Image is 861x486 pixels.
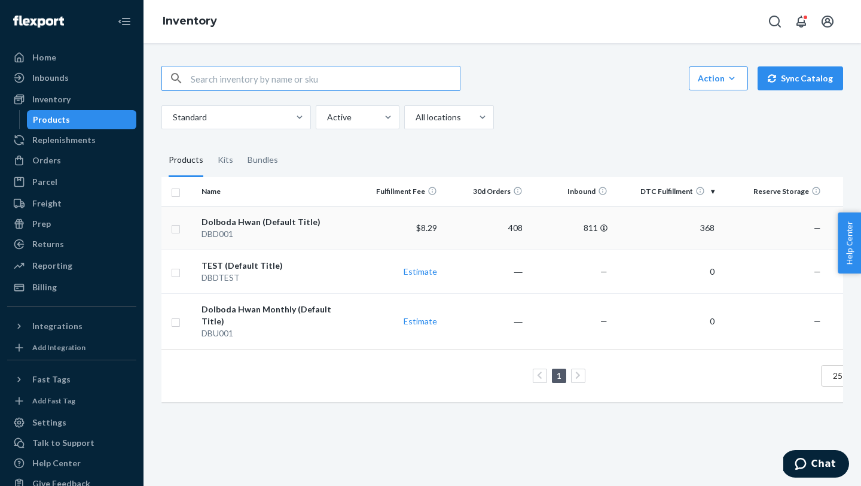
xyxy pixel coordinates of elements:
[218,144,233,177] div: Kits
[32,457,81,469] div: Help Center
[689,66,748,90] button: Action
[814,223,821,233] span: —
[172,111,173,123] input: Standard
[527,206,613,250] td: 811
[7,278,136,297] a: Billing
[32,396,75,406] div: Add Fast Tag
[7,454,136,473] a: Help Center
[201,272,352,284] div: DBDTEST
[698,72,739,84] div: Action
[32,72,69,84] div: Inbounds
[7,151,136,170] a: Orders
[112,10,136,34] button: Close Navigation
[326,111,327,123] input: Active
[13,16,64,28] img: Flexport logo
[32,134,96,146] div: Replenishments
[612,293,719,349] td: 0
[32,437,94,449] div: Talk to Support
[32,373,71,385] div: Fast Tags
[7,433,136,452] button: Talk to Support
[32,154,61,166] div: Orders
[719,177,826,206] th: Reserve Storage
[32,417,66,429] div: Settings
[7,130,136,150] a: Replenishments
[191,66,460,90] input: Search inventory by name or sku
[201,260,352,272] div: TEST (Default Title)
[816,10,839,34] button: Open account menu
[600,266,607,277] span: —
[600,316,607,326] span: —
[527,177,613,206] th: Inbound
[404,316,437,326] a: Estimate
[7,341,136,355] a: Add Integration
[201,228,352,240] div: DBD001
[404,266,437,277] a: Estimate
[442,177,527,206] th: 30d Orders
[32,176,57,188] div: Parcel
[33,114,70,126] div: Products
[32,93,71,105] div: Inventory
[814,266,821,277] span: —
[357,177,442,206] th: Fulfillment Fee
[32,198,62,209] div: Freight
[7,394,136,408] a: Add Fast Tag
[789,10,813,34] button: Open notifications
[814,316,821,326] span: —
[248,144,278,177] div: Bundles
[32,320,83,332] div: Integrations
[838,212,861,274] button: Help Center
[197,177,356,206] th: Name
[153,4,227,39] ol: breadcrumbs
[32,342,86,353] div: Add Integration
[442,293,527,349] td: ―
[783,450,849,480] iframe: Opens a widget where you can chat to one of our agents
[442,206,527,250] td: 408
[32,281,57,293] div: Billing
[201,303,352,327] div: Dolboda Hwan Monthly (Default Title)
[612,250,719,293] td: 0
[7,172,136,192] a: Parcel
[7,194,136,213] a: Freight
[32,218,51,230] div: Prep
[27,110,137,129] a: Products
[612,177,719,206] th: DTC Fulfillment
[7,68,136,87] a: Inbounds
[416,223,437,233] span: $8.29
[7,214,136,233] a: Prep
[7,256,136,275] a: Reporting
[554,370,564,381] a: Page 1 is your current page
[7,370,136,389] button: Fast Tags
[32,238,64,250] div: Returns
[763,10,787,34] button: Open Search Box
[32,260,72,272] div: Reporting
[169,144,203,177] div: Products
[7,317,136,336] button: Integrations
[7,48,136,67] a: Home
[612,206,719,250] td: 368
[758,66,843,90] button: Sync Catalog
[201,216,352,228] div: Dolboda Hwan (Default Title)
[442,250,527,293] td: ―
[7,413,136,432] a: Settings
[414,111,416,123] input: All locations
[7,235,136,254] a: Returns
[163,14,217,28] a: Inventory
[201,327,352,339] div: DBU001
[7,90,136,109] a: Inventory
[32,51,56,63] div: Home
